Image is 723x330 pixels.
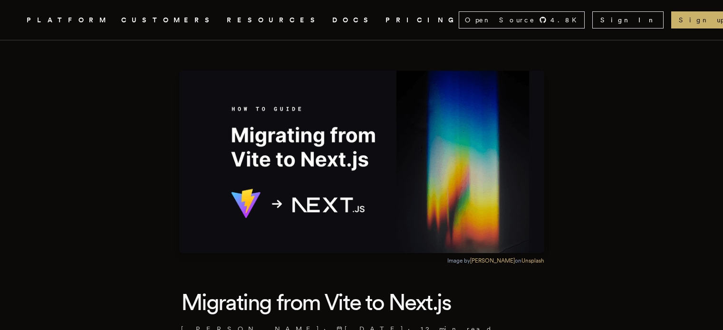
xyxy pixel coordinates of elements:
[447,257,544,264] figcaption: Image by on
[386,14,459,26] a: PRICING
[592,11,664,28] a: Sign In
[227,14,321,26] button: RESOURCES
[27,14,110,26] button: PLATFORM
[550,15,582,25] span: 4.8 K
[521,257,544,264] a: Unsplash
[179,71,544,253] img: Featured image for Migrating from Vite to Next.js blog post
[465,15,535,25] span: Open Source
[181,287,542,317] h1: Migrating from Vite to Next.js
[470,257,515,264] a: [PERSON_NAME]
[121,14,215,26] a: CUSTOMERS
[332,14,374,26] a: DOCS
